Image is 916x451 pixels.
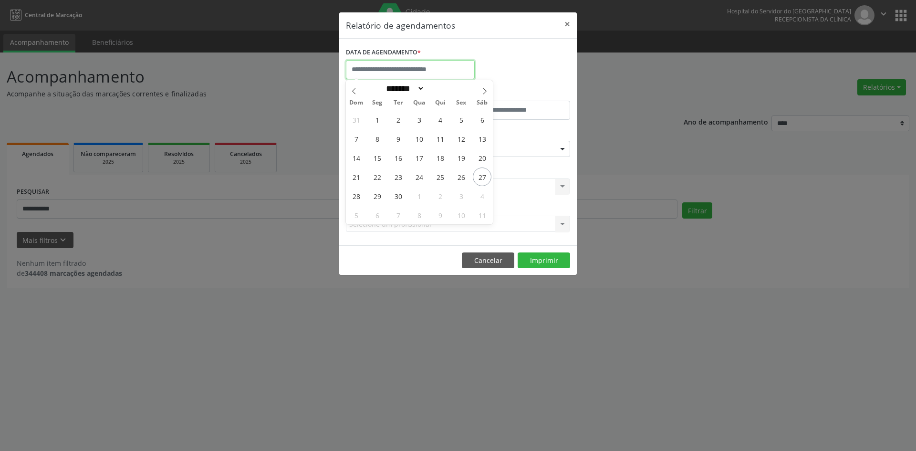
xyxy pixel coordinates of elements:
span: Setembro 17, 2025 [410,148,428,167]
span: Setembro 14, 2025 [347,148,365,167]
h5: Relatório de agendamentos [346,19,455,31]
span: Setembro 1, 2025 [368,110,386,129]
span: Setembro 18, 2025 [431,148,449,167]
span: Setembro 13, 2025 [473,129,491,148]
span: Setembro 3, 2025 [410,110,428,129]
button: Close [558,12,577,36]
span: Setembro 16, 2025 [389,148,407,167]
span: Outubro 5, 2025 [347,206,365,224]
span: Setembro 23, 2025 [389,168,407,186]
span: Setembro 5, 2025 [452,110,470,129]
span: Outubro 3, 2025 [452,187,470,205]
span: Qui [430,100,451,106]
span: Setembro 6, 2025 [473,110,491,129]
span: Agosto 31, 2025 [347,110,365,129]
span: Sáb [472,100,493,106]
span: Qua [409,100,430,106]
span: Setembro 30, 2025 [389,187,407,205]
span: Dom [346,100,367,106]
span: Sex [451,100,472,106]
span: Setembro 4, 2025 [431,110,449,129]
select: Month [383,84,425,94]
span: Setembro 19, 2025 [452,148,470,167]
label: DATA DE AGENDAMENTO [346,45,421,60]
span: Outubro 7, 2025 [389,206,407,224]
span: Setembro 8, 2025 [368,129,386,148]
span: Setembro 12, 2025 [452,129,470,148]
span: Setembro 24, 2025 [410,168,428,186]
button: Cancelar [462,252,514,269]
span: Setembro 26, 2025 [452,168,470,186]
span: Setembro 22, 2025 [368,168,386,186]
span: Setembro 21, 2025 [347,168,365,186]
span: Ter [388,100,409,106]
span: Setembro 7, 2025 [347,129,365,148]
span: Outubro 10, 2025 [452,206,470,224]
span: Outubro 6, 2025 [368,206,386,224]
button: Imprimir [518,252,570,269]
span: Setembro 25, 2025 [431,168,449,186]
span: Setembro 2, 2025 [389,110,407,129]
span: Outubro 9, 2025 [431,206,449,224]
span: Setembro 9, 2025 [389,129,407,148]
span: Outubro 11, 2025 [473,206,491,224]
input: Year [425,84,456,94]
span: Setembro 10, 2025 [410,129,428,148]
label: ATÉ [460,86,570,101]
span: Setembro 15, 2025 [368,148,386,167]
span: Setembro 27, 2025 [473,168,491,186]
span: Outubro 8, 2025 [410,206,428,224]
span: Setembro 20, 2025 [473,148,491,167]
span: Outubro 1, 2025 [410,187,428,205]
span: Outubro 4, 2025 [473,187,491,205]
span: Setembro 29, 2025 [368,187,386,205]
span: Outubro 2, 2025 [431,187,449,205]
span: Seg [367,100,388,106]
span: Setembro 28, 2025 [347,187,365,205]
span: Setembro 11, 2025 [431,129,449,148]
